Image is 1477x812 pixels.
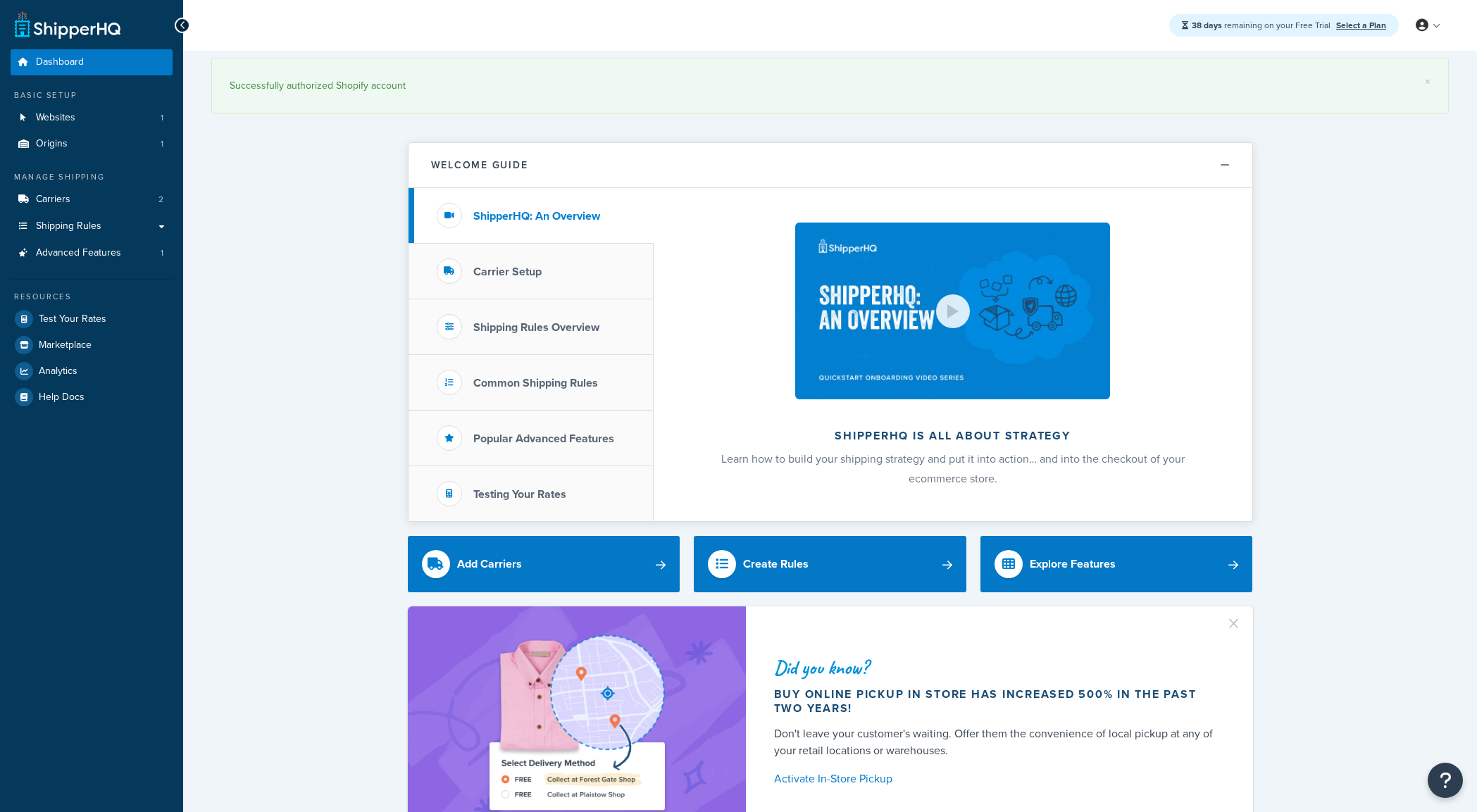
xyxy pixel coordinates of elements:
[11,105,173,131] li: Websites
[36,56,84,68] span: Dashboard
[11,187,173,213] li: Carriers
[11,213,173,239] a: Shipping Rules
[11,131,173,157] a: Origins1
[11,240,173,266] a: Advanced Features1
[473,377,598,389] h3: Common Shipping Rules
[36,138,68,150] span: Origins
[11,49,173,75] a: Dashboard
[473,432,614,445] h3: Popular Advanced Features
[39,366,77,377] span: Analytics
[691,430,1215,442] h2: ShipperHQ is all about strategy
[11,385,173,410] a: Help Docs
[36,220,101,232] span: Shipping Rules
[473,210,600,223] h3: ShipperHQ: An Overview
[473,266,542,278] h3: Carrier Setup
[36,112,75,124] span: Websites
[11,240,173,266] li: Advanced Features
[473,321,599,334] h3: Shipping Rules Overview
[11,171,173,183] div: Manage Shipping
[1428,763,1463,798] button: Open Resource Center
[39,339,92,351] span: Marketplace
[431,160,528,170] h2: Welcome Guide
[1030,554,1116,574] div: Explore Features
[39,313,106,325] span: Test Your Rates
[11,89,173,101] div: Basic Setup
[161,112,163,124] span: 1
[473,488,566,501] h3: Testing Your Rates
[1192,19,1222,32] strong: 38 days
[1336,19,1386,32] a: Select a Plan
[161,138,163,150] span: 1
[774,769,1219,789] a: Activate In-Store Pickup
[457,554,522,574] div: Add Carriers
[721,451,1185,487] span: Learn how to build your shipping strategy and put it into action… and into the checkout of your e...
[36,194,70,206] span: Carriers
[161,247,163,259] span: 1
[11,131,173,157] li: Origins
[11,291,173,303] div: Resources
[11,358,173,384] a: Analytics
[11,187,173,213] a: Carriers2
[774,725,1219,759] div: Don't leave your customer's waiting. Offer them the convenience of local pickup at any of your re...
[11,306,173,332] a: Test Your Rates
[409,143,1252,188] button: Welcome Guide
[158,194,163,206] span: 2
[1192,19,1333,32] span: remaining on your Free Trial
[694,536,966,592] a: Create Rules
[36,247,121,259] span: Advanced Features
[408,536,680,592] a: Add Carriers
[774,687,1219,716] div: Buy online pickup in store has increased 500% in the past two years!
[1425,76,1431,87] a: ×
[980,536,1253,592] a: Explore Features
[795,223,1109,399] img: ShipperHQ is all about strategy
[230,76,1431,96] div: Successfully authorized Shopify account
[743,554,809,574] div: Create Rules
[774,658,1219,677] div: Did you know?
[11,332,173,358] a: Marketplace
[39,392,85,404] span: Help Docs
[11,105,173,131] a: Websites1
